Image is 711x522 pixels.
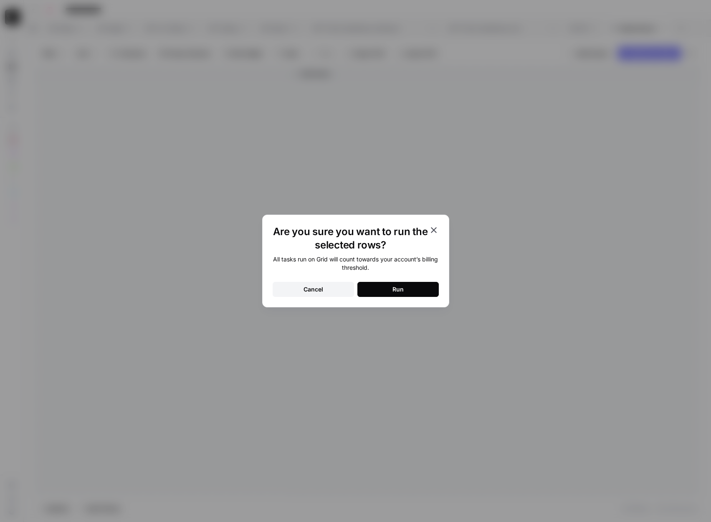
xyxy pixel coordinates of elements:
div: Cancel [304,285,323,294]
div: Run [392,285,404,294]
button: Run [357,282,439,297]
div: All tasks run on Grid will count towards your account’s billing threshold. [273,255,439,272]
h1: Are you sure you want to run the selected rows? [273,225,429,252]
button: Cancel [273,282,354,297]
